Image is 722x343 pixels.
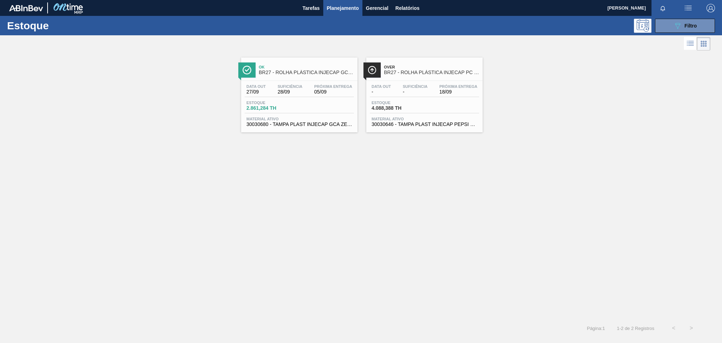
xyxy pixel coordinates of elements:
[655,19,715,33] button: Filtro
[246,117,352,121] span: Material ativo
[372,84,391,89] span: Data out
[684,37,697,50] div: Visão em Lista
[403,89,427,95] span: -
[384,65,479,69] span: Over
[685,23,697,29] span: Filtro
[616,326,654,331] span: 1 - 2 de 2 Registros
[634,19,651,33] div: Pogramando: nenhum usuário selecionado
[396,4,420,12] span: Relatórios
[372,106,421,111] span: 4.088,388 TH
[706,4,715,12] img: Logout
[587,326,605,331] span: Página : 1
[372,101,421,105] span: Estoque
[368,66,377,74] img: Ícone
[277,84,302,89] span: Suficiência
[327,4,359,12] span: Planejamento
[384,70,479,75] span: BR27 - ROLHA PLÁSTICA INJECAP PC ZERO SHORT
[439,89,477,95] span: 18/09
[9,5,43,11] img: TNhmsLtSVTkK8tSr43FrP2fwEKptu5GPRR3wAAAABJRU5ErkJggg==
[7,22,114,30] h1: Estoque
[246,101,296,105] span: Estoque
[246,106,296,111] span: 2.861,284 TH
[259,70,354,75] span: BR27 - ROLHA PLÁSTICA INJECAP GCA ZERO SHORT
[684,4,692,12] img: userActions
[439,84,477,89] span: Próxima Entrega
[314,89,352,95] span: 05/09
[277,89,302,95] span: 28/09
[361,52,486,132] a: ÍconeOverBR27 - ROLHA PLÁSTICA INJECAP PC ZERO SHORTData out-Suficiência-Próxima Entrega18/09Esto...
[651,3,674,13] button: Notificações
[246,84,266,89] span: Data out
[697,37,710,50] div: Visão em Cards
[243,66,251,74] img: Ícone
[665,319,683,337] button: <
[246,89,266,95] span: 27/09
[302,4,320,12] span: Tarefas
[314,84,352,89] span: Próxima Entrega
[403,84,427,89] span: Suficiência
[366,4,388,12] span: Gerencial
[372,117,477,121] span: Material ativo
[246,122,352,127] span: 30030680 - TAMPA PLAST INJECAP GCA ZERO NIV24
[372,122,477,127] span: 30030646 - TAMPA PLAST INJECAP PEPSI ZERO NIV24
[372,89,391,95] span: -
[236,52,361,132] a: ÍconeOkBR27 - ROLHA PLÁSTICA INJECAP GCA ZERO SHORTData out27/09Suficiência28/09Próxima Entrega05...
[259,65,354,69] span: Ok
[683,319,700,337] button: >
